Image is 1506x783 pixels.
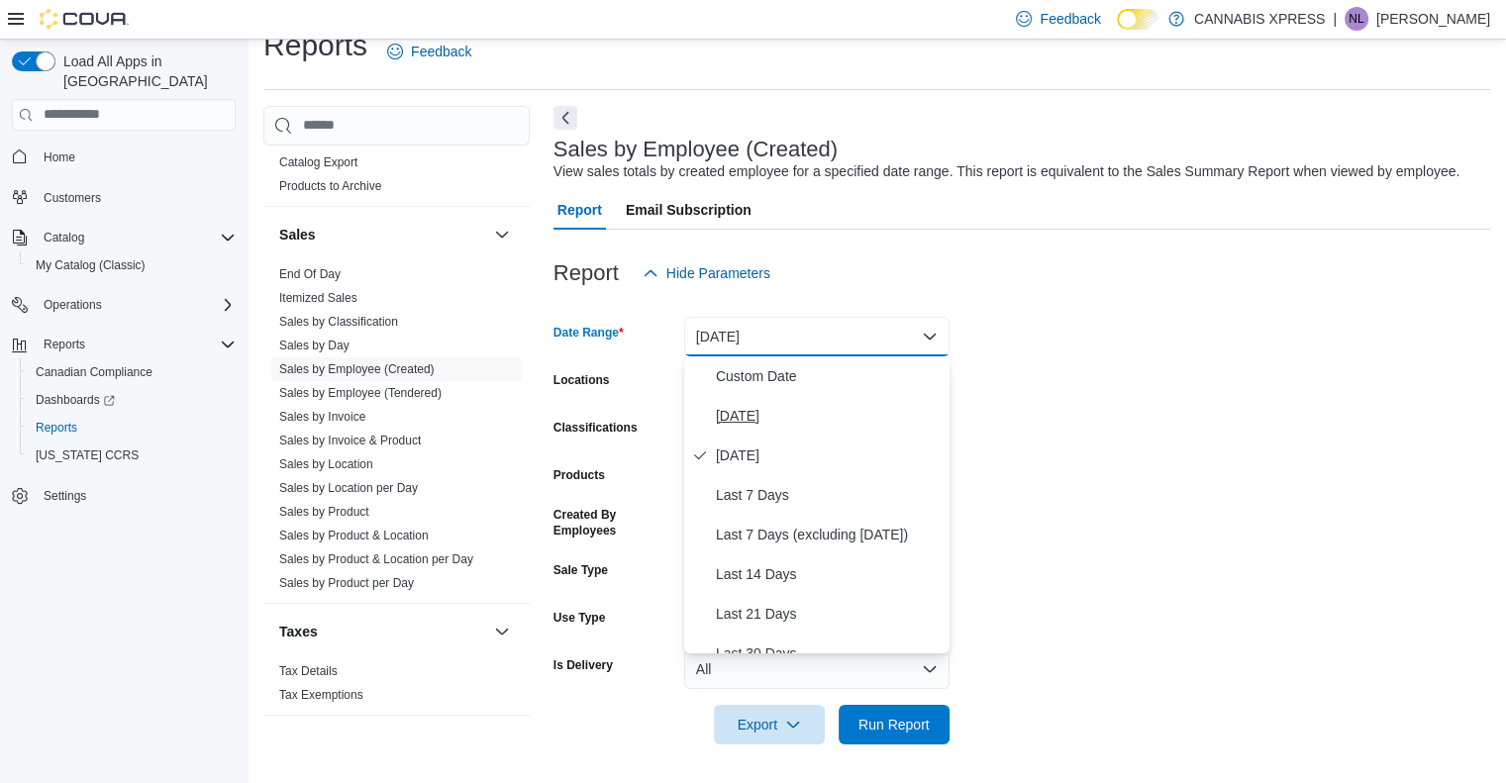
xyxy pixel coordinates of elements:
button: Reports [4,331,244,358]
span: Last 7 Days [716,483,942,507]
span: Home [36,145,236,169]
span: Home [44,149,75,165]
div: Taxes [263,659,530,715]
button: Canadian Compliance [20,358,244,386]
a: Sales by Product & Location [279,529,429,542]
span: Load All Apps in [GEOGRAPHIC_DATA] [55,51,236,91]
label: Locations [553,372,610,388]
a: Sales by Classification [279,315,398,329]
span: Last 14 Days [716,562,942,586]
label: Products [553,467,605,483]
span: Operations [36,293,236,317]
span: Custom Date [716,364,942,388]
span: Last 21 Days [716,602,942,626]
p: [PERSON_NAME] [1376,7,1490,31]
span: Reports [36,420,77,436]
button: Operations [36,293,110,317]
div: Select listbox [684,356,950,653]
a: Feedback [379,32,479,71]
button: All [684,649,950,689]
a: Settings [36,484,94,508]
label: Sale Type [553,562,608,578]
a: Sales by Invoice [279,410,365,424]
button: Next [553,106,577,130]
label: Use Type [553,610,605,626]
span: Washington CCRS [28,443,236,467]
span: Reports [36,333,236,356]
h1: Reports [263,26,367,65]
span: Sales by Location [279,456,373,472]
span: Products to Archive [279,178,381,194]
a: Customers [36,186,109,210]
label: Classifications [553,420,638,436]
a: Sales by Location [279,457,373,471]
button: Hide Parameters [635,253,778,293]
nav: Complex example [12,135,236,562]
span: Run Report [858,715,930,734]
span: Settings [44,488,86,504]
a: Sales by Product & Location per Day [279,552,473,566]
div: Products [263,150,530,206]
a: Itemized Sales [279,291,357,305]
button: Home [4,143,244,171]
div: Nathan Lawlor [1345,7,1368,31]
a: [US_STATE] CCRS [28,443,147,467]
button: Catalog [36,226,92,249]
span: Sales by Product & Location per Day [279,551,473,567]
span: Feedback [1040,9,1100,29]
a: End Of Day [279,267,341,281]
h3: Taxes [279,622,318,641]
span: Export [726,705,813,744]
a: Sales by Invoice & Product [279,434,421,447]
span: Last 30 Days [716,641,942,665]
a: Dashboards [20,386,244,414]
a: Sales by Product [279,505,369,519]
a: Sales by Day [279,339,350,352]
span: Email Subscription [626,190,752,230]
h3: Report [553,261,619,285]
input: Dark Mode [1117,9,1158,30]
button: Taxes [279,622,486,641]
span: My Catalog (Classic) [36,257,146,273]
div: View sales totals by created employee for a specified date range. This report is equivalent to th... [553,161,1459,182]
span: Reports [28,416,236,440]
a: Catalog Export [279,155,357,169]
span: Reports [44,337,85,352]
img: Cova [40,9,129,29]
span: My Catalog (Classic) [28,253,236,277]
span: Sales by Day [279,338,350,353]
button: Settings [4,481,244,510]
a: Home [36,146,83,169]
span: Sales by Product per Day [279,575,414,591]
span: Sales by Location per Day [279,480,418,496]
span: NL [1349,7,1363,31]
a: Sales by Employee (Tendered) [279,386,442,400]
label: Date Range [553,325,624,341]
button: Catalog [4,224,244,251]
button: Customers [4,183,244,212]
span: Last 7 Days (excluding [DATE]) [716,523,942,546]
span: Canadian Compliance [28,360,236,384]
div: Sales [263,262,530,603]
a: Canadian Compliance [28,360,160,384]
span: [DATE] [716,443,942,467]
span: Feedback [411,42,471,61]
span: [DATE] [716,404,942,428]
a: Products to Archive [279,179,381,193]
span: Customers [36,185,236,210]
h3: Sales by Employee (Created) [553,138,838,161]
span: Operations [44,297,102,313]
span: [US_STATE] CCRS [36,447,139,463]
span: Sales by Invoice [279,409,365,425]
a: Sales by Location per Day [279,481,418,495]
button: Run Report [839,705,950,744]
button: Export [714,705,825,744]
a: Sales by Product per Day [279,576,414,590]
label: Created By Employees [553,507,676,538]
span: End Of Day [279,266,341,282]
span: Dashboards [28,388,236,412]
button: [US_STATE] CCRS [20,441,244,469]
button: Sales [279,225,486,245]
button: Sales [490,223,514,246]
